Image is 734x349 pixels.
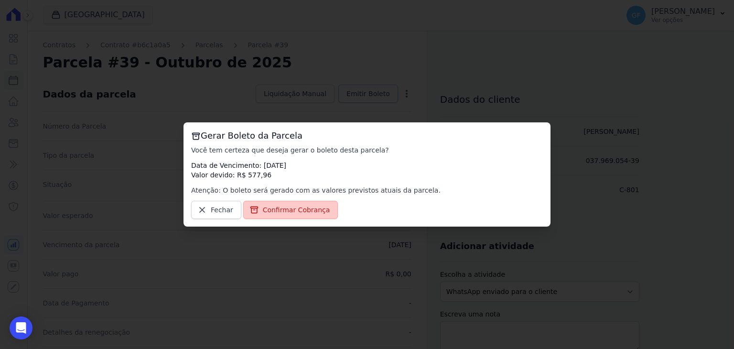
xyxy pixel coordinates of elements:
[191,130,543,142] h3: Gerar Boleto da Parcela
[211,205,233,215] span: Fechar
[263,205,330,215] span: Confirmar Cobrança
[243,201,338,219] a: Confirmar Cobrança
[191,145,543,155] p: Você tem certeza que deseja gerar o boleto desta parcela?
[191,161,543,180] p: Data de Vencimento: [DATE] Valor devido: R$ 577,96
[10,316,32,339] div: Open Intercom Messenger
[191,185,543,195] p: Atenção: O boleto será gerado com as valores previstos atuais da parcela.
[191,201,241,219] a: Fechar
